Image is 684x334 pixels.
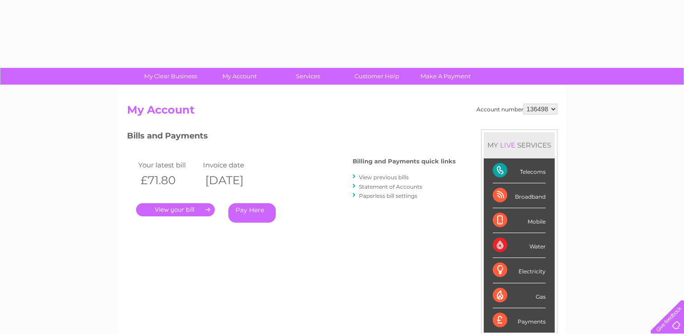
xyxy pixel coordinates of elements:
[493,283,546,308] div: Gas
[493,233,546,258] div: Water
[136,203,215,216] a: .
[133,68,208,85] a: My Clear Business
[359,183,422,190] a: Statement of Accounts
[353,158,456,165] h4: Billing and Payments quick links
[271,68,345,85] a: Services
[228,203,276,223] a: Pay Here
[493,158,546,183] div: Telecoms
[476,104,557,115] div: Account number
[493,308,546,333] div: Payments
[127,129,456,145] h3: Bills and Payments
[202,68,277,85] a: My Account
[493,258,546,283] div: Electricity
[359,174,409,181] a: View previous bills
[493,208,546,233] div: Mobile
[484,132,555,158] div: MY SERVICES
[136,159,201,171] td: Your latest bill
[340,68,414,85] a: Customer Help
[498,141,517,149] div: LIVE
[359,192,417,199] a: Paperless bill settings
[493,183,546,208] div: Broadband
[201,159,266,171] td: Invoice date
[127,104,557,121] h2: My Account
[136,171,201,190] th: £71.80
[408,68,483,85] a: Make A Payment
[201,171,266,190] th: [DATE]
